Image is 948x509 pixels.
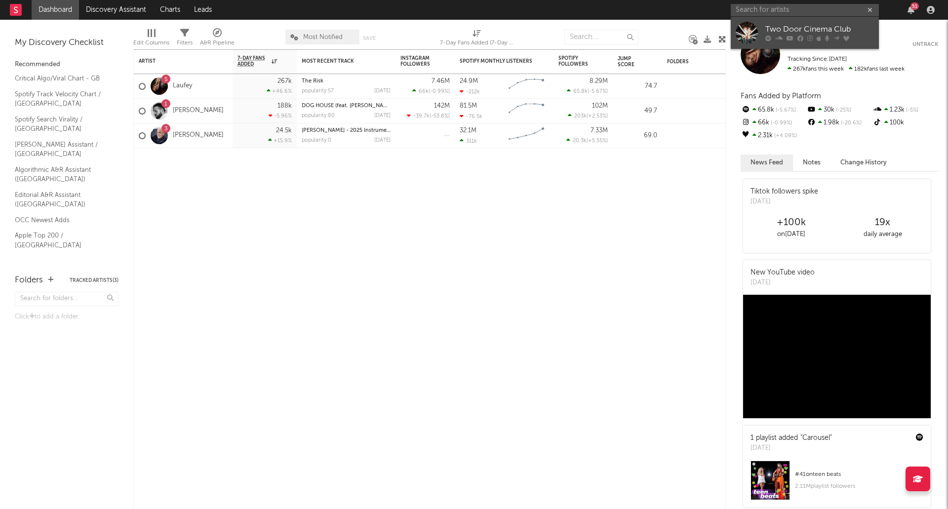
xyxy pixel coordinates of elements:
[834,108,851,113] span: -25 %
[302,78,323,84] a: The Risk
[460,113,482,119] div: -76.5k
[741,129,806,142] div: 2.31k
[15,274,43,286] div: Folders
[173,131,224,140] a: [PERSON_NAME]
[618,80,657,92] div: 74.7
[432,78,450,84] div: 7.46M
[830,155,897,171] button: Change History
[872,104,938,117] div: 1.23k
[237,55,269,67] span: 7-Day Fans Added
[795,480,923,492] div: 2.11M playlist followers
[504,74,549,99] svg: Chart title
[746,217,837,229] div: +100k
[302,128,391,133] div: James - 2025 Instrumental Mix
[839,120,862,126] span: -20.6 %
[750,187,818,197] div: Tiktok followers spike
[440,37,514,49] div: 7-Day Fans Added (7-Day Fans Added)
[566,137,608,144] div: ( )
[374,113,391,118] div: [DATE]
[573,138,587,144] span: 20.3k
[460,78,478,84] div: 24.9M
[133,37,169,49] div: Edit Columns
[430,89,448,94] span: -0.99 %
[133,25,169,53] div: Edit Columns
[912,39,938,49] button: Untrack
[302,128,407,133] a: [PERSON_NAME] - 2025 Instrumental Mix
[400,55,435,67] div: Instagram Followers
[618,105,657,117] div: 49.7
[15,255,109,266] a: Shazam Top 200 / GB
[788,66,844,72] span: 267k fans this week
[591,127,608,134] div: 7.33M
[573,89,588,94] span: 65.8k
[746,229,837,240] div: on [DATE]
[460,138,477,144] div: 311k
[574,114,587,119] span: 203k
[806,104,872,117] div: 30k
[773,133,797,139] span: +4.09 %
[15,59,118,71] div: Recommended
[302,78,391,84] div: The Risk
[750,443,832,453] div: [DATE]
[872,117,938,129] div: 100k
[15,73,109,84] a: Critical Algo/Viral Chart - GB
[302,88,334,94] div: popularity: 57
[558,55,593,67] div: Spotify Followers
[460,127,476,134] div: 32.1M
[15,215,109,226] a: OCC Newest Adds
[407,113,450,119] div: ( )
[267,88,292,94] div: +46.6 %
[302,58,376,64] div: Most Recent Track
[363,36,376,41] button: Save
[793,155,830,171] button: Notes
[276,127,292,134] div: 24.5k
[440,25,514,53] div: 7-Day Fans Added (7-Day Fans Added)
[750,197,818,207] div: [DATE]
[788,56,847,62] span: Tracking Since: [DATE]
[564,30,638,44] input: Search...
[910,2,919,10] div: 51
[731,4,879,16] input: Search for artists
[268,137,292,144] div: +15.9 %
[774,108,796,113] span: -5.67 %
[15,37,118,49] div: My Discovery Checklist
[618,130,657,142] div: 69.0
[374,88,391,94] div: [DATE]
[795,469,923,480] div: # 41 on teen beats
[590,78,608,84] div: 8.29M
[139,58,213,64] div: Artist
[15,139,109,159] a: [PERSON_NAME] Assistant / [GEOGRAPHIC_DATA]
[302,113,335,118] div: popularity: 80
[460,88,480,95] div: -212k
[800,434,832,441] a: "Carousel"
[589,89,606,94] span: -5.67 %
[173,107,224,115] a: [PERSON_NAME]
[731,17,879,49] a: Two Door Cinema Club
[269,113,292,119] div: -5.96 %
[302,103,391,109] div: DOG HOUSE (feat. Julia Wolf & Yeat)
[15,190,109,210] a: Editorial A&R Assistant ([GEOGRAPHIC_DATA])
[15,114,109,134] a: Spotify Search Virality / [GEOGRAPHIC_DATA]
[588,138,606,144] span: +5.55 %
[15,311,118,323] div: Click to add a folder.
[618,56,642,68] div: Jump Score
[667,59,741,65] div: Folders
[200,25,235,53] div: A&R Pipeline
[568,113,608,119] div: ( )
[70,278,118,283] button: Tracked Artists(3)
[592,103,608,109] div: 102M
[741,104,806,117] div: 65.8k
[302,138,331,143] div: popularity: 0
[434,103,450,109] div: 142M
[277,103,292,109] div: 188k
[173,82,192,90] a: Laufey
[15,89,109,109] a: Spotify Track Velocity Chart / [GEOGRAPHIC_DATA]
[504,123,549,148] svg: Chart title
[750,433,832,443] div: 1 playlist added
[200,37,235,49] div: A&R Pipeline
[431,114,448,119] span: -53.8 %
[743,461,931,508] a: #41onteen beats2.11Mplaylist followers
[460,103,477,109] div: 81.5M
[806,117,872,129] div: 1.98k
[460,58,534,64] div: Spotify Monthly Listeners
